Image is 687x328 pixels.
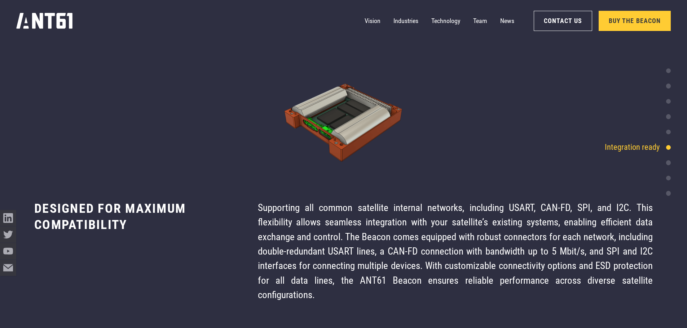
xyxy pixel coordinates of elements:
[599,11,671,31] a: Buy the Beacon
[534,11,592,31] a: Contact Us
[500,13,514,29] a: News
[34,201,232,293] h2: designed for maximum compatibility
[473,13,487,29] a: Team
[258,201,653,302] div: Supporting all common satellite internal networks, including USART, CAN-FD, SPI, and I2C. This fl...
[16,10,74,32] a: home
[431,13,460,29] a: Technology
[393,13,418,29] a: Industries
[605,141,660,153] div: Integration ready
[365,13,380,29] a: Vision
